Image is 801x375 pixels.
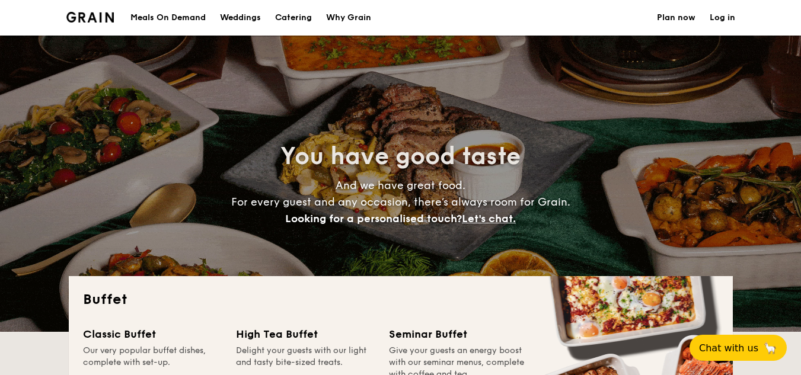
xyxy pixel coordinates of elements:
span: Let's chat. [462,212,516,225]
a: Logotype [66,12,114,23]
div: Seminar Buffet [389,326,528,342]
img: Grain [66,12,114,23]
h2: Buffet [83,290,719,309]
span: Looking for a personalised touch? [285,212,462,225]
div: High Tea Buffet [236,326,375,342]
div: Classic Buffet [83,326,222,342]
span: And we have great food. For every guest and any occasion, there’s always room for Grain. [231,179,570,225]
span: You have good taste [280,142,521,171]
span: 🦙 [763,341,777,355]
button: Chat with us🦙 [690,335,787,361]
span: Chat with us [699,342,758,354]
